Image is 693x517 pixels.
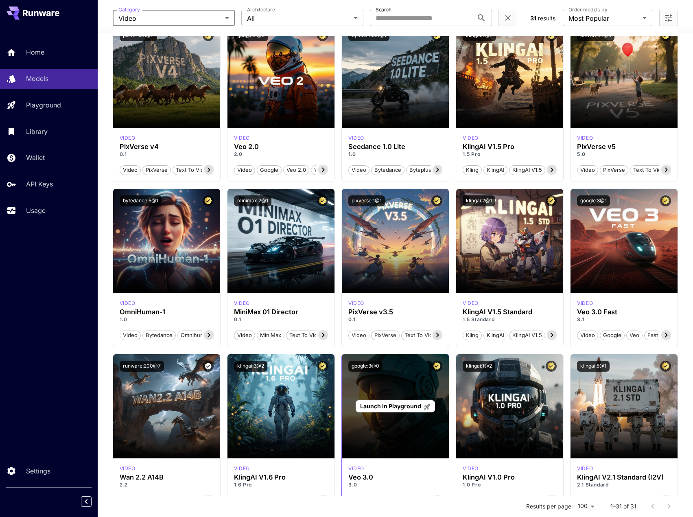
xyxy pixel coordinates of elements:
p: video [463,300,479,307]
p: video [234,300,250,307]
div: klingai_1_5_std [463,300,479,307]
span: results [538,15,555,22]
span: 31 [530,15,536,22]
div: google_veo_3_fast [577,300,593,307]
h3: KlingAI V1.5 Standard [463,308,557,316]
p: video [120,300,136,307]
label: Category [118,6,140,13]
p: Results per page [526,502,571,510]
button: Text To Video [173,164,214,175]
button: Kling [577,495,596,506]
p: Settings [26,466,50,476]
span: KlingAI [484,166,507,174]
button: runware:200@7 [120,361,164,372]
button: Kling [463,495,482,506]
span: Launch in Playground [360,403,421,410]
div: pixverse_v3_5 [348,300,364,307]
button: Certified Model – Vetted for best performance and includes a commercial license. [660,361,671,372]
button: Video [348,164,369,175]
span: Veo [311,166,327,174]
h3: Wan 2.2 A14B [120,473,214,481]
h3: PixVerse v3.5 [348,308,442,316]
span: Byteplus [407,166,434,174]
p: 1.0 [348,151,442,158]
button: KlingAI v1.5 [509,164,545,175]
div: 100 [575,500,597,512]
div: google_veo_2 [234,134,250,142]
button: Text To Video [182,495,223,506]
button: Veo [626,330,643,340]
span: Video [118,13,222,23]
div: Collapse sidebar [87,494,98,509]
p: 0.1 [234,316,328,323]
span: Text To Video [402,331,442,340]
p: Wallet [26,153,45,162]
button: Veo 2.0 [283,164,309,175]
p: 5.0 [577,151,671,158]
button: Byteplus [406,164,435,175]
button: PixVerse [371,330,400,340]
button: Text To Video [401,330,442,340]
p: video [234,465,250,472]
button: pixverse:1@1 [348,195,385,206]
button: klingai:3@2 [234,361,267,372]
span: Google [257,166,281,174]
span: PixVerse [600,166,628,174]
span: Text To Video [630,166,671,174]
button: Video [234,164,255,175]
button: Bytedance [142,330,176,340]
div: klingai_1_0_pro [463,465,479,472]
button: Veo 3.0 [398,495,424,506]
button: Certified Model – Vetted for best performance and includes a commercial license. [431,361,442,372]
button: Certified Model – Vetted for best performance and includes a commercial license. [317,361,328,372]
button: Certified Model – Vetted for best performance and includes a commercial license. [546,361,557,372]
p: 1.5 Standard [463,316,557,323]
div: MiniMax 01 Director [234,308,328,316]
h3: KlingAI V2.1 Standard (I2V) [577,473,671,481]
a: Launch in Playground [356,400,435,413]
button: KlingAI [483,495,507,506]
p: 0.1 [120,151,214,158]
button: klingai:2@1 [463,195,495,206]
button: Kling [234,495,253,506]
button: bytedance:5@1 [120,195,162,206]
button: Text To Video [286,330,327,340]
p: video [577,300,593,307]
span: KlingAI v1.5 [509,166,545,174]
p: video [348,465,364,472]
p: 1.6 Pro [234,481,328,489]
button: google:3@0 [348,361,383,372]
span: Veo 2.0 [284,166,309,174]
span: Kling [463,166,481,174]
button: minimax:2@1 [234,195,271,206]
span: KlingAI v1.5 [509,331,545,340]
span: Text To Video [173,166,213,174]
button: KlingAI [255,495,279,506]
div: KlingAI V1.6 Pro [234,473,328,481]
button: klingai:5@1 [577,361,610,372]
p: video [234,134,250,142]
button: KlingAI [483,164,507,175]
span: Text To Video [286,331,327,340]
span: Video [120,166,140,174]
button: Fast [644,330,661,340]
div: wan_2_2_a14b_i2v [120,465,136,472]
div: omnihuman1 [120,300,136,307]
button: Video [577,164,598,175]
button: Certified Model – Vetted for best performance and includes a commercial license. [431,195,442,206]
button: Omnihuman 1.0 [177,330,223,340]
span: PixVerse [143,166,171,174]
span: All [247,13,350,23]
p: 3.1 [577,316,671,323]
p: Models [26,74,48,83]
button: Certified Model – Vetted for best performance and includes a commercial license. [317,195,328,206]
span: Video [349,166,369,174]
p: video [348,134,364,142]
span: Veo [627,331,642,340]
button: Video [120,164,141,175]
button: Certified Model – Vetted for best performance and includes a commercial license. [203,195,214,206]
div: pixverse_v5 [577,134,593,142]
